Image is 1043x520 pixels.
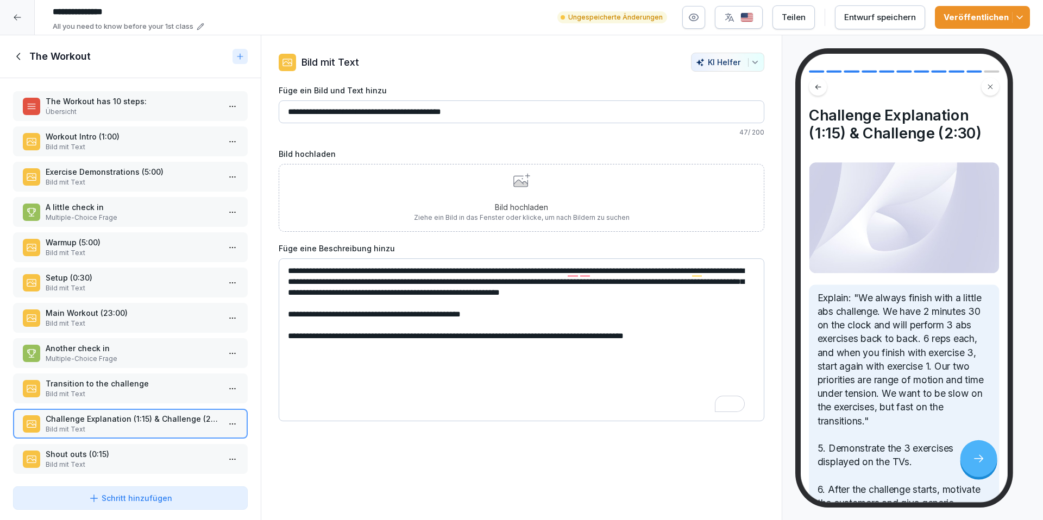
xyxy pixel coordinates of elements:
div: KI Helfer [696,58,759,67]
p: Shout outs (0:15) [46,448,219,460]
textarea: To enrich screen reader interactions, please activate Accessibility in Grammarly extension settings [279,258,764,421]
p: Bild hochladen [414,201,630,213]
p: Multiple-Choice Frage [46,213,219,223]
button: Entwurf speichern [835,5,925,29]
p: Bild mit Text [46,142,219,152]
label: Füge eine Beschreibung hinzu [279,243,764,254]
p: Warmup (5:00) [46,237,219,248]
p: All you need to know before your 1st class [53,21,193,32]
p: A little check in [46,201,219,213]
h4: Challenge Explanation (1:15) & Challenge (2:30) [809,106,999,142]
div: Challenge Explanation (1:15) & Challenge (2:30)Bild mit Text [13,409,248,439]
div: Warmup (5:00)Bild mit Text [13,232,248,262]
p: Exercise Demonstrations (5:00) [46,166,219,177]
p: Bild mit Text [46,248,219,258]
img: Bild und Text Vorschau [809,162,999,274]
div: Teilen [782,11,806,23]
p: 47 / 200 [279,128,764,137]
div: A little check inMultiple-Choice Frage [13,197,248,227]
p: Ziehe ein Bild in das Fenster oder klicke, um nach Bildern zu suchen [414,213,630,223]
h1: The Workout [29,50,91,63]
p: Bild mit Text [46,177,219,187]
p: Ungespeicherte Änderungen [568,12,663,22]
p: Setup (0:30) [46,272,219,283]
button: Schritt hinzufügen [13,486,248,510]
div: Veröffentlichen [944,11,1021,23]
p: Challenge Explanation (1:15) & Challenge (2:30) [46,413,219,424]
button: KI Helfer [691,53,764,72]
p: Bild mit Text [46,460,219,470]
label: Füge ein Bild und Text hinzu [279,85,764,96]
div: Exercise Demonstrations (5:00)Bild mit Text [13,162,248,192]
p: Übersicht [46,107,219,117]
div: Transition to the challengeBild mit Text [13,373,248,403]
p: Bild mit Text [301,55,359,69]
p: Transition to the challenge [46,378,219,389]
p: The Workout has 10 steps: [46,96,219,107]
div: Entwurf speichern [844,11,916,23]
div: Setup (0:30)Bild mit Text [13,268,248,297]
p: Bild mit Text [46,319,219,328]
p: Bild mit Text [46,424,219,434]
p: Multiple-Choice Frage [46,354,219,364]
div: Shout outs (0:15)Bild mit Text [13,444,248,474]
p: Bild mit Text [46,389,219,399]
div: The Workout has 10 steps:Übersicht [13,91,248,121]
label: Bild hochladen [279,148,764,160]
div: Schritt hinzufügen [89,492,172,504]
div: Main Workout (23:00)Bild mit Text [13,303,248,333]
div: Workout Intro (1:00)Bild mit Text [13,126,248,156]
p: Another check in [46,343,219,354]
img: us.svg [740,12,753,23]
button: Veröffentlichen [935,6,1030,29]
p: Main Workout (23:00) [46,307,219,319]
p: Bild mit Text [46,283,219,293]
button: Teilen [772,5,815,29]
div: Another check inMultiple-Choice Frage [13,338,248,368]
p: Workout Intro (1:00) [46,131,219,142]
